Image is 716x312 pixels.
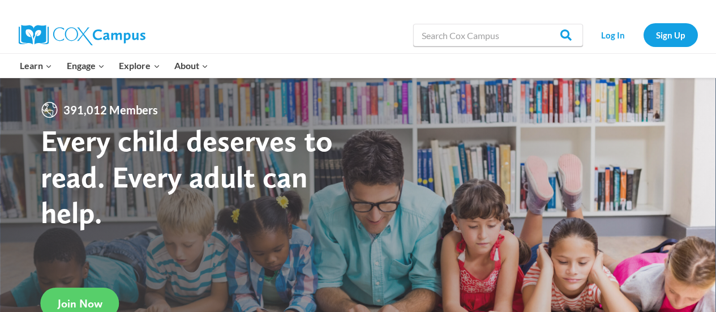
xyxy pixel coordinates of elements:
[119,58,160,73] span: Explore
[41,122,333,230] strong: Every child deserves to read. Every adult can help.
[20,58,52,73] span: Learn
[13,54,216,78] nav: Primary Navigation
[19,25,145,45] img: Cox Campus
[644,23,698,46] a: Sign Up
[58,297,102,310] span: Join Now
[59,101,162,119] span: 391,012 Members
[589,23,698,46] nav: Secondary Navigation
[67,58,105,73] span: Engage
[413,24,583,46] input: Search Cox Campus
[589,23,638,46] a: Log In
[174,58,208,73] span: About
